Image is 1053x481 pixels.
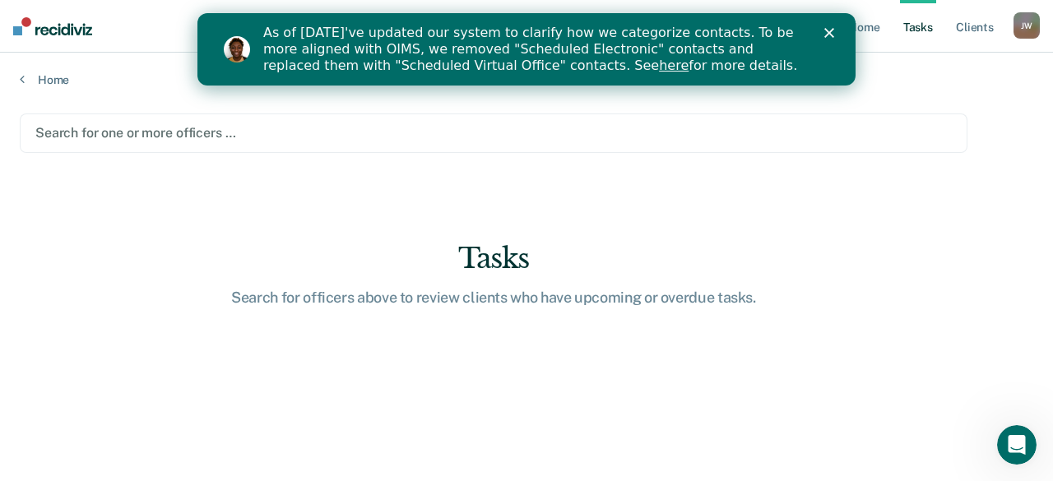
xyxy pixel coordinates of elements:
[627,15,643,25] div: Close
[997,425,1037,465] iframe: Intercom live chat
[462,44,491,60] a: here
[13,17,92,35] img: Recidiviz
[230,289,757,307] div: Search for officers above to review clients who have upcoming or overdue tasks.
[1014,12,1040,39] button: JW
[20,72,1033,87] a: Home
[230,242,757,275] div: Tasks
[1014,12,1040,39] div: J W
[197,13,856,86] iframe: Intercom live chat banner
